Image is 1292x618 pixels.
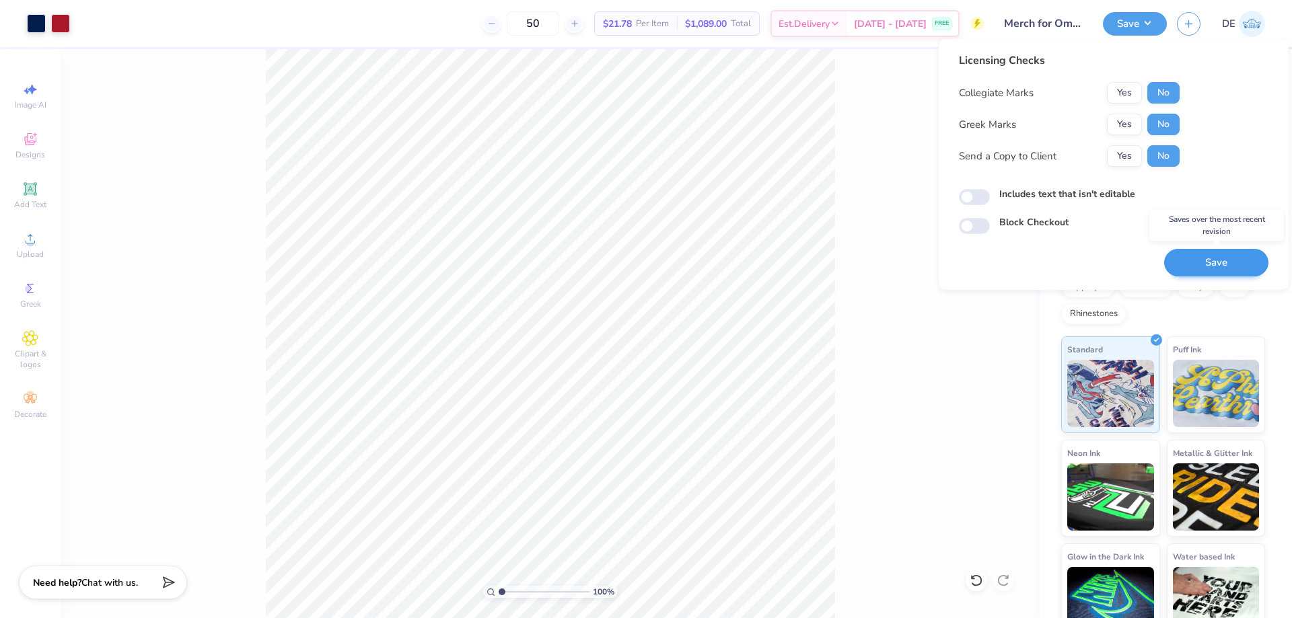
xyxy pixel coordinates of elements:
div: Greek Marks [959,117,1016,132]
span: DE [1222,16,1235,32]
button: No [1147,82,1180,104]
button: Save [1103,12,1167,36]
span: $1,089.00 [685,17,727,31]
img: Neon Ink [1067,463,1154,531]
span: Glow in the Dark Ink [1067,549,1144,564]
div: Collegiate Marks [959,85,1034,101]
div: Rhinestones [1061,304,1126,324]
label: Block Checkout [999,215,1069,229]
span: $21.78 [603,17,632,31]
button: No [1147,114,1180,135]
span: Upload [17,249,44,260]
span: Neon Ink [1067,446,1100,460]
span: [DATE] - [DATE] [854,17,927,31]
div: Saves over the most recent revision [1149,210,1284,241]
span: Puff Ink [1173,342,1201,356]
button: Yes [1107,114,1142,135]
span: FREE [935,19,949,28]
img: Puff Ink [1173,360,1260,427]
span: Water based Ink [1173,549,1235,564]
div: Send a Copy to Client [959,149,1056,164]
strong: Need help? [33,576,81,589]
span: Image AI [15,100,46,110]
span: Decorate [14,409,46,420]
button: Save [1164,249,1268,276]
span: Per Item [636,17,669,31]
label: Includes text that isn't editable [999,187,1135,201]
span: Greek [20,299,41,309]
button: Yes [1107,145,1142,167]
span: Add Text [14,199,46,210]
span: Metallic & Glitter Ink [1173,446,1252,460]
span: Est. Delivery [779,17,830,31]
input: – – [507,11,559,36]
input: Untitled Design [994,10,1093,37]
div: Licensing Checks [959,52,1180,69]
span: Chat with us. [81,576,138,589]
a: DE [1222,11,1265,37]
span: Designs [15,149,45,160]
span: Total [731,17,751,31]
img: Standard [1067,360,1154,427]
img: Djian Evardoni [1239,11,1265,37]
span: 100 % [593,586,614,598]
img: Metallic & Glitter Ink [1173,463,1260,531]
button: No [1147,145,1180,167]
button: Yes [1107,82,1142,104]
span: Clipart & logos [7,348,54,370]
span: Standard [1067,342,1103,356]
